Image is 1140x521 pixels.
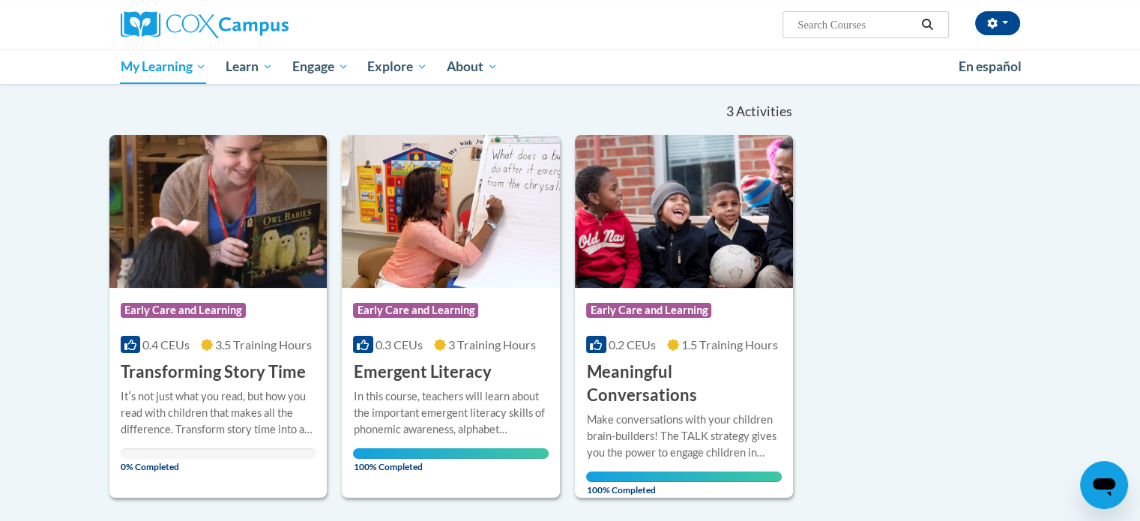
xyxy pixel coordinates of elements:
span: Early Care and Learning [586,303,711,318]
h3: Emergent Literacy [353,361,491,384]
h3: Meaningful Conversations [586,361,782,407]
a: Learn [216,49,283,84]
span: 0.4 CEUs [142,337,190,352]
div: Your progress [353,448,549,459]
iframe: Button to launch messaging window [1080,461,1128,509]
span: 100% Completed [353,448,549,472]
button: Account Settings [975,11,1020,35]
span: Activities [736,103,792,120]
span: Explore [367,58,427,76]
a: Engage [283,49,358,84]
span: 0.2 CEUs [609,337,656,352]
span: 3.5 Training Hours [215,337,312,352]
a: Course LogoEarly Care and Learning0.4 CEUs3.5 Training Hours Transforming Story TimeItʹs not just... [109,135,328,498]
span: En español [959,58,1022,74]
div: In this course, teachers will learn about the important emergent literacy skills of phonemic awar... [353,388,549,438]
div: Make conversations with your children brain-builders! The TALK strategy gives you the power to en... [586,412,782,461]
input: Search Courses [796,16,916,34]
a: Explore [358,49,437,84]
img: Cox Campus [121,11,289,38]
button: Search [916,16,938,34]
a: My Learning [111,49,217,84]
a: Course LogoEarly Care and Learning0.3 CEUs3 Training Hours Emergent LiteracyIn this course, teach... [342,135,560,498]
div: Main menu [98,49,1043,84]
div: Your progress [586,472,782,482]
a: Cox Campus [121,11,405,38]
span: 0.3 CEUs [376,337,423,352]
span: Learn [226,58,273,76]
div: Itʹs not just what you read, but how you read with children that makes all the difference. Transf... [121,388,316,438]
span: My Learning [120,58,206,76]
span: 100% Completed [586,472,782,496]
img: Course Logo [342,135,560,288]
span: Engage [292,58,349,76]
span: 3 [726,103,733,120]
img: Course Logo [109,135,328,288]
span: 3 Training Hours [448,337,536,352]
a: About [437,49,507,84]
span: Early Care and Learning [121,303,246,318]
a: En español [949,51,1031,82]
h3: Transforming Story Time [121,361,306,384]
span: About [447,58,498,76]
img: Course Logo [575,135,793,288]
a: Course LogoEarly Care and Learning0.2 CEUs1.5 Training Hours Meaningful ConversationsMake convers... [575,135,793,498]
span: 1.5 Training Hours [681,337,778,352]
span: Early Care and Learning [353,303,478,318]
